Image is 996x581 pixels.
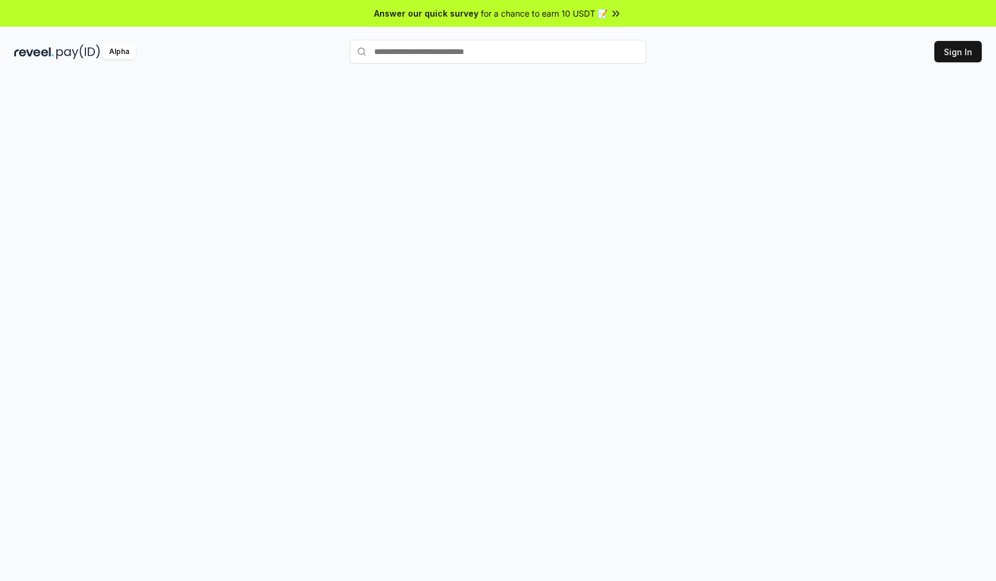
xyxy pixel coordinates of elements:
[934,41,982,62] button: Sign In
[481,7,608,20] span: for a chance to earn 10 USDT 📝
[374,7,478,20] span: Answer our quick survey
[56,45,100,59] img: pay_id
[103,45,136,59] div: Alpha
[14,45,54,59] img: reveel_dark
